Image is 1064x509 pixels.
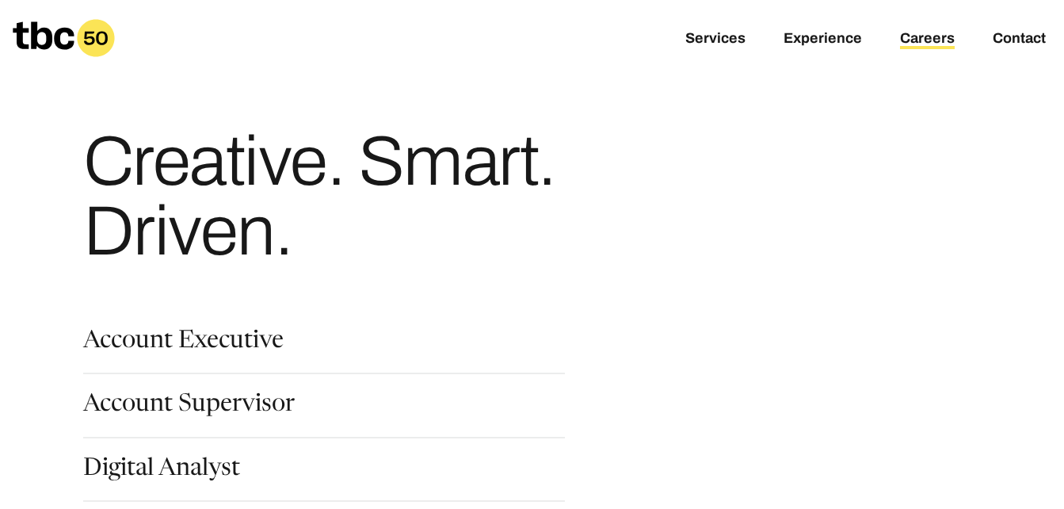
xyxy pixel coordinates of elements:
[784,30,862,49] a: Experience
[83,330,284,357] a: Account Executive
[685,30,746,49] a: Services
[993,30,1046,49] a: Contact
[83,393,295,420] a: Account Supervisor
[83,457,240,484] a: Digital Analyst
[13,19,115,57] a: Homepage
[900,30,955,49] a: Careers
[83,127,692,266] h1: Creative. Smart. Driven.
